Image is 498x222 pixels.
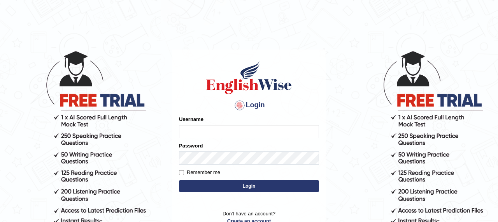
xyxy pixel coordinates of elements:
[179,115,203,123] label: Username
[179,99,319,112] h4: Login
[179,180,319,192] button: Login
[179,169,220,176] label: Remember me
[179,142,203,149] label: Password
[205,60,293,95] img: Logo of English Wise sign in for intelligent practice with AI
[179,170,184,175] input: Remember me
